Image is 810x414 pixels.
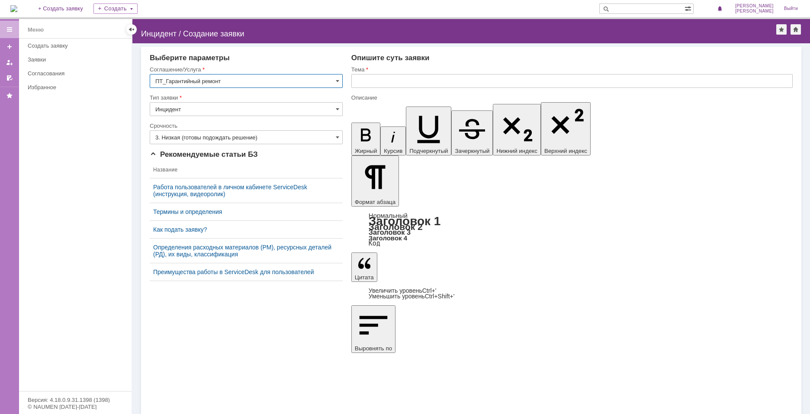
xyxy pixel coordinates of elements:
a: Код [369,239,380,247]
span: Цитата [355,274,374,281]
a: Согласования [24,67,130,80]
div: © NAUMEN [DATE]-[DATE] [28,404,123,410]
div: Создать заявку [28,42,126,49]
div: Сделать домашней страницей [791,24,801,35]
button: Верхний индекс [541,102,591,155]
button: Жирный [351,123,381,155]
span: Ctrl+' [422,287,437,294]
span: [PERSON_NAME] [735,3,774,9]
span: [PERSON_NAME] [735,9,774,14]
div: Описание [351,95,791,100]
img: logo [10,5,17,12]
a: Нормальный [369,212,408,219]
button: Нижний индекс [493,104,541,155]
th: Название [150,162,343,178]
span: Нижний индекс [496,148,537,154]
span: Опишите суть заявки [351,54,430,62]
span: Ctrl+Shift+' [425,293,455,300]
span: Рекомендуемые статьи БЗ [150,150,258,158]
div: Избранное [28,84,117,91]
a: Increase [369,287,437,294]
a: Заявки [24,53,130,66]
div: Создать [93,3,138,14]
div: Срочность [150,123,341,129]
button: Формат абзаца [351,155,399,207]
a: Определения расходных материалов (РМ), ресурсных деталей (РД), их виды, классификация [153,244,339,258]
div: Соглашение/Услуга [150,67,341,72]
button: Выровнять по [351,305,395,353]
button: Курсив [380,126,406,155]
span: Зачеркнутый [455,148,489,154]
span: Верхний индекс [544,148,587,154]
a: Работа пользователей в личном кабинете ServiceDesk (инструкция, видеоролик) [153,184,339,197]
span: Расширенный поиск [685,4,693,12]
a: Мои заявки [3,55,16,69]
div: Формат абзаца [351,213,793,246]
div: Добавить в избранное [776,24,787,35]
button: Цитата [351,252,377,282]
a: Как подать заявку? [153,226,339,233]
span: Выберите параметры [150,54,230,62]
div: Цитата [351,288,793,299]
span: Формат абзаца [355,199,395,205]
div: Меню [28,25,44,35]
span: Курсив [384,148,402,154]
span: Подчеркнутый [409,148,448,154]
span: Жирный [355,148,377,154]
a: Заголовок 4 [369,234,407,242]
div: Тип заявки [150,95,341,100]
span: Выровнять по [355,345,392,352]
a: Мои согласования [3,71,16,85]
a: Создать заявку [24,39,130,52]
a: Термины и определения [153,208,339,215]
a: Заголовок 3 [369,228,411,236]
a: Заголовок 2 [369,222,423,232]
a: Заголовок 1 [369,214,441,228]
a: Преимущества работы в ServiceDesk для пользователей [153,268,339,275]
a: Перейти на домашнюю страницу [10,5,17,12]
a: Decrease [369,293,455,300]
div: Версия: 4.18.0.9.31.1398 (1398) [28,397,123,403]
div: Согласования [28,70,126,77]
div: Инцидент / Создание заявки [141,29,776,38]
button: Подчеркнутый [406,107,451,155]
a: Создать заявку [3,40,16,54]
button: Зачеркнутый [451,110,493,155]
div: Заявки [28,56,126,63]
div: Тема [351,67,791,72]
div: Скрыть меню [126,24,137,35]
